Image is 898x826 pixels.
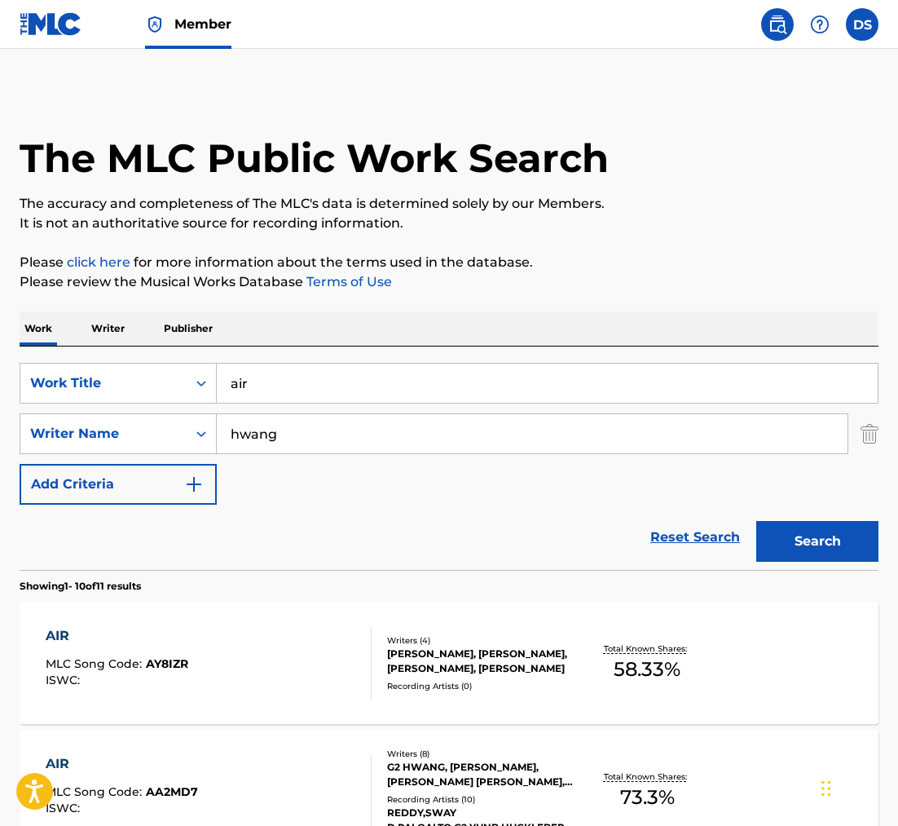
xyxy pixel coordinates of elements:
[852,553,898,687] iframe: Resource Center
[817,748,898,826] iframe: Chat Widget
[86,311,130,346] p: Writer
[387,634,575,647] div: Writers ( 4 )
[146,784,198,799] span: AA2MD7
[803,8,836,41] div: Help
[20,134,609,183] h1: The MLC Public Work Search
[387,793,575,806] div: Recording Artists ( 10 )
[604,771,691,783] p: Total Known Shares:
[20,579,141,594] p: Showing 1 - 10 of 11 results
[604,643,691,655] p: Total Known Shares:
[174,15,231,33] span: Member
[46,656,146,671] span: MLC Song Code :
[303,274,392,289] a: Terms of Use
[20,363,878,570] form: Search Form
[387,680,575,692] div: Recording Artists ( 0 )
[20,253,878,272] p: Please for more information about the terms used in the database.
[387,647,575,676] div: [PERSON_NAME], [PERSON_NAME], [PERSON_NAME], [PERSON_NAME]
[67,254,130,270] a: click here
[145,15,165,34] img: Top Rightsholder
[20,12,82,36] img: MLC Logo
[46,784,146,799] span: MLC Song Code :
[159,311,218,346] p: Publisher
[20,602,878,724] a: AIRMLC Song Code:AY8IZRISWC:Writers (4)[PERSON_NAME], [PERSON_NAME], [PERSON_NAME], [PERSON_NAME]...
[761,8,794,41] a: Public Search
[146,656,188,671] span: AY8IZR
[387,748,575,760] div: Writers ( 8 )
[30,424,177,444] div: Writer Name
[20,311,57,346] p: Work
[756,521,878,562] button: Search
[768,15,787,34] img: search
[20,214,878,233] p: It is not an authoritative source for recording information.
[20,464,217,505] button: Add Criteria
[20,194,878,214] p: The accuracy and completeness of The MLC's data is determined solely by our Members.
[20,272,878,292] p: Please review the Musical Works Database
[821,764,831,813] div: Drag
[46,626,188,646] div: AIR
[810,15,830,34] img: help
[184,475,204,494] img: 9d2ae6d4665cec9f34b9.svg
[46,754,198,774] div: AIR
[614,655,680,684] span: 58.33 %
[46,673,84,687] span: ISWC :
[620,783,675,812] span: 73.3 %
[846,8,878,41] div: User Menu
[30,373,177,393] div: Work Title
[642,519,748,555] a: Reset Search
[387,760,575,789] div: G2 HWANG, [PERSON_NAME], [PERSON_NAME] [PERSON_NAME], [PERSON_NAME], [PERSON_NAME], [PERSON_NAME]...
[861,413,878,454] img: Delete Criterion
[46,801,84,815] span: ISWC :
